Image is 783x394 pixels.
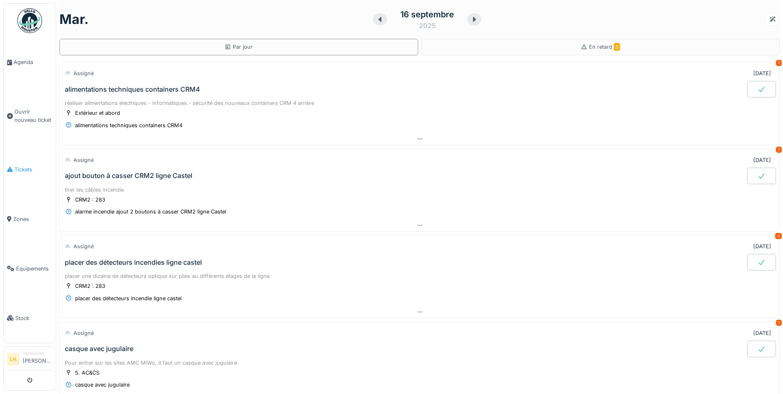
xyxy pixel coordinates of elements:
div: 5. AC&CS [75,369,99,377]
div: 2025 [419,21,436,31]
a: Stock [4,293,56,343]
div: Technicien [23,350,52,356]
div: Assigné [73,242,94,250]
span: Ouvrir nouveau ticket [14,108,52,123]
span: Zones [13,215,52,223]
div: [DATE] [753,329,771,337]
div: Extérieur et abord [75,109,120,117]
span: Équipements [16,265,52,273]
div: 16 septembre [400,8,454,21]
div: 2 [775,233,782,239]
a: LA Technicien[PERSON_NAME] [7,350,52,370]
div: placer des détecteurs incendies ligne castel [65,259,202,266]
div: alimentations techniques containers CRM4 [75,121,182,129]
div: Par jour [225,43,253,51]
div: alimentations techniques containers CRM4 [65,85,200,93]
div: placer une dizaine de détecteurs optique sur piles au différents étages de la ligne [65,272,774,280]
div: 1 [776,60,782,66]
a: Tickets [4,145,56,194]
a: Équipements [4,244,56,293]
span: Tickets [14,166,52,173]
div: CRM2 : 283 [75,282,105,290]
div: Assigné [73,329,94,337]
span: 3 [614,43,620,51]
div: [DATE] [753,156,771,164]
a: Zones [4,194,56,244]
div: tirer les câbles incendie [65,186,774,194]
div: [DATE] [753,242,771,250]
div: Pour entrer sur les sites AMC MiWo, il faut un casque avec jugulaire [65,359,774,367]
div: ajout bouton à casser CRM2 ligne Castel [65,172,192,180]
span: En retard [589,44,620,50]
span: Agenda [14,58,52,66]
div: alarme incendie ajout 2 boutons à casser CRM2 ligne Castel [75,208,226,216]
div: Assigné [73,156,94,164]
div: placer des détecteurs incendie ligne castel [75,294,182,302]
a: Ouvrir nouveau ticket [4,87,56,145]
li: LA [7,353,19,366]
div: casque avec jugulaire [65,345,133,353]
a: Agenda [4,38,56,87]
div: 1 [776,320,782,326]
div: CRM2 : 283 [75,196,105,204]
div: 1 [776,147,782,153]
h1: mar. [59,12,89,27]
span: Stock [15,314,52,322]
div: réaliser alimentations électriques - informatiques - sécurité des nouveaux containers CRM 4 arrière [65,99,774,107]
img: Badge_color-CXgf-gQk.svg [17,8,42,33]
div: [DATE] [753,69,771,77]
div: casque avec jugulaire [75,381,130,389]
div: Assigné [73,69,94,77]
li: [PERSON_NAME] [23,350,52,368]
